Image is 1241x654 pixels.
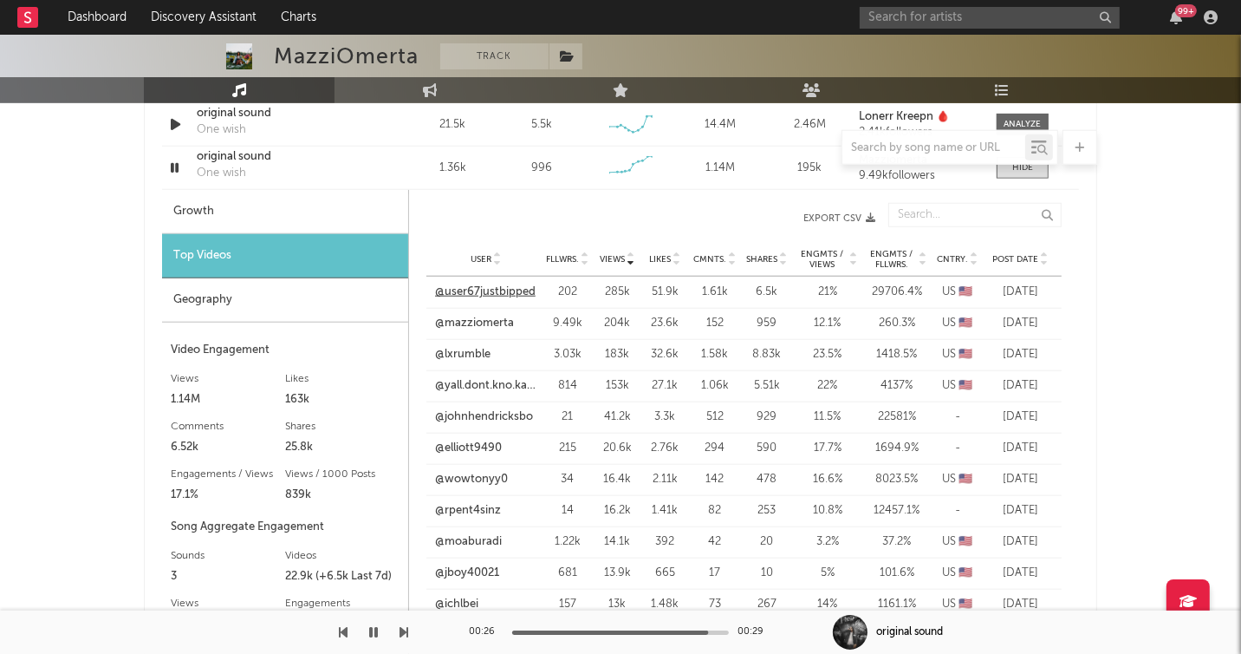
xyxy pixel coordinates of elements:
[646,284,685,301] div: 51.9k
[197,105,378,122] a: original sound
[598,346,637,363] div: 183k
[693,502,737,520] div: 82
[842,141,1025,155] input: Search by song name or URL
[162,234,408,278] div: Top Videos
[646,346,685,363] div: 32.6k
[770,160,850,177] div: 195k
[693,315,737,332] div: 152
[936,315,979,332] div: US
[936,409,979,426] div: -
[598,471,637,488] div: 16.4k
[285,485,400,506] div: 839k
[598,377,637,395] div: 153k
[959,536,973,547] span: 🇺🇸
[171,593,285,614] div: Views
[797,533,858,551] div: 3.2 %
[797,471,858,488] div: 16.6 %
[646,533,685,551] div: 392
[693,284,737,301] div: 1.61k
[600,254,625,265] span: Views
[171,566,285,587] div: 3
[745,565,789,582] div: 10
[745,471,789,488] div: 478
[680,160,761,177] div: 1.14M
[797,596,858,613] div: 14 %
[435,502,501,520] a: @rpent4sinz
[988,284,1053,301] div: [DATE]
[171,517,400,538] div: Song Aggregate Engagement
[867,409,927,426] div: 22581 %
[936,377,979,395] div: US
[693,565,737,582] div: 17
[435,409,533,426] a: @johnhendricksbo
[171,485,285,506] div: 17.1%
[546,440,589,457] div: 215
[988,440,1053,457] div: [DATE]
[646,409,685,426] div: 3.3k
[988,596,1053,613] div: [DATE]
[531,160,552,177] div: 996
[797,377,858,395] div: 22 %
[936,440,979,457] div: -
[797,346,858,363] div: 23.5 %
[598,502,637,520] div: 16.2k
[435,315,514,332] a: @mazziomerta
[598,284,637,301] div: 285k
[546,471,589,488] div: 34
[936,284,979,301] div: US
[745,596,789,613] div: 267
[745,284,789,301] div: 6.5k
[746,254,777,265] span: Shares
[598,533,637,551] div: 14.1k
[867,315,927,332] div: 260.3 %
[435,533,502,551] a: @moaburadi
[693,596,737,613] div: 73
[936,565,979,582] div: US
[860,7,1120,29] input: Search for artists
[598,596,637,613] div: 13k
[936,502,979,520] div: -
[171,437,285,458] div: 6.52k
[988,377,1053,395] div: [DATE]
[646,596,685,613] div: 1.48k
[646,377,685,395] div: 27.1k
[867,440,927,457] div: 1694.9 %
[162,278,408,323] div: Geography
[737,622,772,643] div: 00:29
[859,170,979,182] div: 9.49k followers
[531,116,552,134] div: 5.5k
[797,440,858,457] div: 17.7 %
[440,43,549,69] button: Track
[693,346,737,363] div: 1.58k
[745,315,789,332] div: 959
[546,284,589,301] div: 202
[171,546,285,566] div: Sounds
[988,502,1053,520] div: [DATE]
[867,249,917,270] span: Engmts / Fllwrs.
[646,471,685,488] div: 2.11k
[171,340,400,361] div: Video Engagement
[546,377,589,395] div: 814
[285,369,400,389] div: Likes
[988,533,1053,551] div: [DATE]
[413,160,493,177] div: 1.36k
[867,533,927,551] div: 37.2 %
[867,471,927,488] div: 8023.5 %
[285,389,400,410] div: 163k
[693,533,737,551] div: 42
[546,596,589,613] div: 157
[285,566,400,587] div: 22.9k (+6.5k Last 7d)
[435,596,478,613] a: @ichlbei
[171,389,285,410] div: 1.14M
[435,284,536,301] a: @user67justbipped
[797,502,858,520] div: 10.8 %
[867,596,927,613] div: 1161.1 %
[171,369,285,389] div: Views
[598,409,637,426] div: 41.2k
[936,596,979,613] div: US
[867,565,927,582] div: 101.6 %
[797,315,858,332] div: 12.1 %
[646,565,685,582] div: 665
[285,546,400,566] div: Videos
